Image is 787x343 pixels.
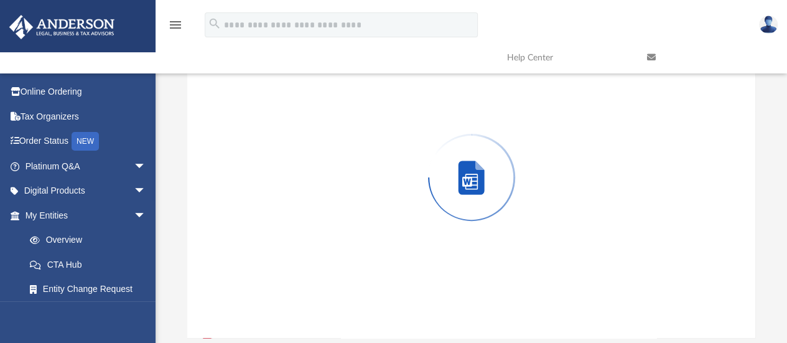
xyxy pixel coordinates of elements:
[134,179,159,204] span: arrow_drop_down
[759,16,778,34] img: User Pic
[208,17,221,31] i: search
[17,252,165,277] a: CTA Hub
[134,154,159,179] span: arrow_drop_down
[72,132,99,151] div: NEW
[9,104,165,129] a: Tax Organizers
[134,203,159,228] span: arrow_drop_down
[9,179,165,204] a: Digital Productsarrow_drop_down
[9,154,165,179] a: Platinum Q&Aarrow_drop_down
[9,129,165,154] a: Order StatusNEW
[9,203,165,228] a: My Entitiesarrow_drop_down
[168,17,183,32] i: menu
[9,80,165,105] a: Online Ordering
[17,277,165,302] a: Entity Change Request
[168,24,183,32] a: menu
[17,228,165,253] a: Overview
[498,33,638,82] a: Help Center
[6,15,118,39] img: Anderson Advisors Platinum Portal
